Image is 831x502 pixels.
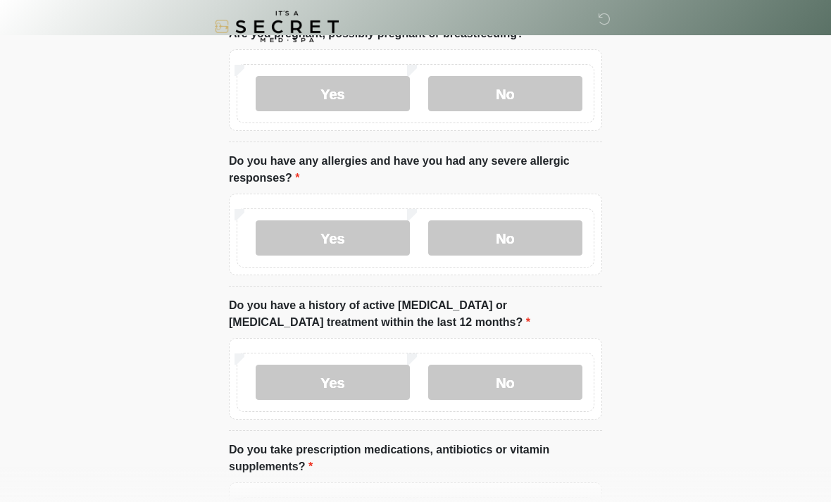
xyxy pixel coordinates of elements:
label: No [428,365,582,400]
img: It's A Secret Med Spa Logo [215,11,339,42]
label: Do you take prescription medications, antibiotics or vitamin supplements? [229,441,602,475]
label: Yes [256,220,410,256]
label: Do you have any allergies and have you had any severe allergic responses? [229,153,602,187]
label: Yes [256,76,410,111]
label: No [428,220,582,256]
label: Yes [256,365,410,400]
label: Do you have a history of active [MEDICAL_DATA] or [MEDICAL_DATA] treatment within the last 12 mon... [229,297,602,331]
label: No [428,76,582,111]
